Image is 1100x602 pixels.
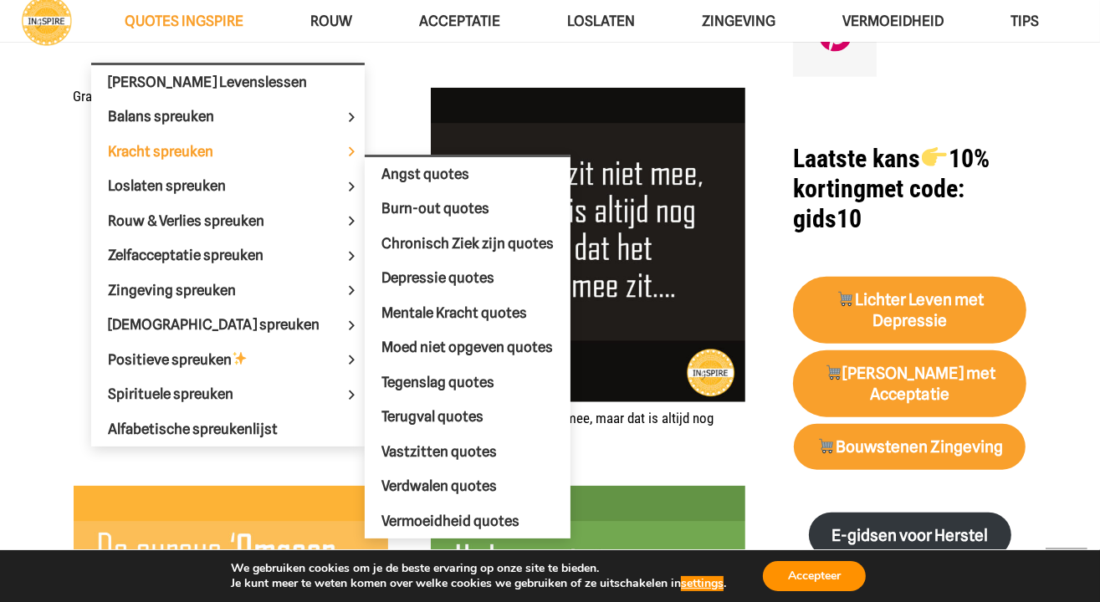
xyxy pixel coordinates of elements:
span: Burn-out quotes [381,200,489,217]
span: VERMOEIDHEID [842,13,944,29]
span: Acceptatie [419,13,500,29]
a: Angst quotes [365,157,570,192]
span: Vastzitten quotes [381,443,497,460]
a: [DEMOGRAPHIC_DATA] spreukenMooiste spreuken Menu [91,308,365,343]
a: Kracht spreukenKracht spreuken Menu [91,135,365,170]
a: Positieve spreuken✨Positieve spreuken ✨ Menu [91,343,365,378]
a: Vermoeidheid quotes [365,504,570,539]
span: Zingeving spreuken [108,282,264,298]
a: Loslaten spreukenLoslaten spreuken Menu [91,169,365,204]
a: [PERSON_NAME] Levenslessen [91,65,365,100]
span: [DEMOGRAPHIC_DATA] spreuken [108,316,348,333]
span: Kracht spreuken [108,143,242,160]
span: Zingeving spreuken Menu [340,273,365,308]
img: 🛒 [818,438,834,454]
a: Depressie quotes [365,261,570,296]
strong: E-gidsen voor Herstel [831,526,988,545]
button: Accepteer [763,561,866,591]
a: Zelfacceptatie spreukenZelfacceptatie spreuken Menu [91,238,365,273]
span: Zelfacceptatie spreuken [108,247,292,263]
a: Mentale Kracht quotes [365,296,570,331]
a: E-gidsen voor Herstel [809,513,1011,559]
p: We gebruiken cookies om je de beste ervaring op onze site te bieden. [231,561,726,576]
span: [PERSON_NAME] Levenslessen [108,74,307,90]
span: Moed niet opgeven quotes [381,339,553,355]
span: Tegenslag quotes [381,374,494,390]
span: Loslaten spreuken Menu [340,169,365,203]
span: Balans spreuken Menu [340,99,365,134]
strong: Bouwstenen Zingeving [817,437,1003,457]
span: Vermoeidheid quotes [381,513,519,529]
img: ✨ [233,351,247,365]
a: Quote: Het weer zit niet mee, maar dat is altijd nog beter… [431,88,745,402]
a: Zingeving spreukenZingeving spreuken Menu [91,273,365,309]
span: Terugval quotes [381,408,483,425]
a: Terug naar top [1046,548,1087,589]
span: Loslaten [567,13,635,29]
span: Chronisch Ziek zijn quotes [381,235,554,252]
a: Chronisch Ziek zijn quotes [365,227,570,262]
a: Alfabetische spreukenlijst [91,412,365,447]
span: ROUW [310,13,352,29]
span: TIPS [1010,13,1039,29]
img: 🛒 [826,365,842,380]
a: Terugval quotes [365,400,570,435]
a: Quote: Het weer zit niet mee, maar dat is altijd nog beter… [431,410,714,443]
span: Spirituele spreuken [108,385,262,402]
img: 🛒 [837,291,853,307]
strong: Lichter Leven met Depressie [837,290,984,330]
span: QUOTES INGSPIRE [125,13,243,29]
strong: [PERSON_NAME] met Acceptatie [824,364,995,404]
button: settings [681,576,724,591]
a: 🛒Bouwstenen Zingeving [794,424,1026,470]
h1: met code: gids10 [793,144,1026,234]
span: Alfabetische spreukenlijst [108,421,278,437]
span: Zingeving [702,13,775,29]
span: Loslaten spreuken [108,177,254,194]
span: Angst quotes [381,166,469,182]
span: Mentale Kracht quotes [381,304,527,321]
strong: Laatste kans 10% korting [793,144,990,203]
img: 👉 [922,145,947,170]
span: Positieve spreuken [108,351,276,368]
span: Rouw & Verlies spreuken Menu [340,204,365,238]
span: Zelfacceptatie spreuken Menu [340,238,365,273]
span: Mooiste spreuken Menu [340,308,365,342]
a: Tegenslag quotes [365,365,570,400]
span: Kracht spreuken Menu [340,135,365,169]
a: Vastzitten quotes [365,435,570,470]
a: Spirituele spreukenSpirituele spreuken Menu [91,377,365,412]
p: Je kunt meer te weten komen over welke cookies we gebruiken of ze uitschakelen in . [231,576,726,591]
span: Depressie quotes [381,269,494,286]
span: Balans spreuken [108,108,243,125]
span: Spirituele spreuken Menu [340,377,365,411]
span: Positieve spreuken ✨ Menu [340,343,365,377]
a: Moed niet opgeven quotes [365,330,570,365]
a: 🛒[PERSON_NAME] met Acceptatie [793,350,1026,417]
a: Grappige spreuk: ik drink nooit meer met drank op [74,88,353,105]
a: Rouw & Verlies spreukenRouw & Verlies spreuken Menu [91,204,365,239]
a: 🛒Lichter Leven met Depressie [793,277,1026,344]
a: Burn-out quotes [365,191,570,227]
img: Quote: Het weer zit niet mee, maar dat is altijd nog beter dat het wéér niet mee zit... [431,88,745,402]
a: Verdwalen quotes [365,469,570,504]
a: Balans spreukenBalans spreuken Menu [91,99,365,135]
span: Rouw & Verlies spreuken [108,212,293,229]
span: Verdwalen quotes [381,477,497,494]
